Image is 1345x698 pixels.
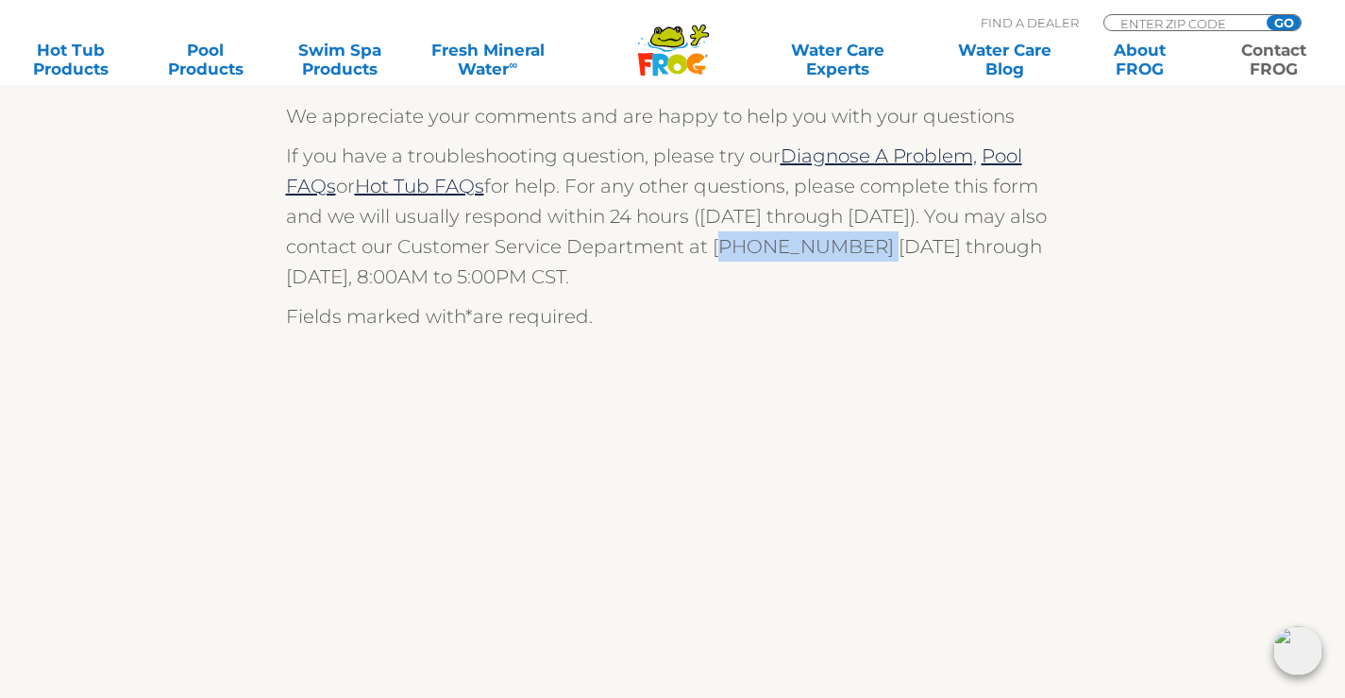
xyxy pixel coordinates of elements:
[952,41,1057,78] a: Water CareBlog
[509,58,517,72] sup: ∞
[1118,15,1246,31] input: Zip Code Form
[422,41,553,78] a: Fresh MineralWater∞
[286,101,1060,131] p: We appreciate your comments and are happy to help you with your questions
[981,14,1079,31] p: Find A Dealer
[753,41,923,78] a: Water CareExperts
[781,145,977,167] a: Diagnose A Problem,
[153,41,258,78] a: PoolProducts
[288,41,393,78] a: Swim SpaProducts
[19,41,124,78] a: Hot TubProducts
[1221,41,1326,78] a: ContactFROG
[286,301,1060,332] p: Fields marked with are required.
[286,141,1060,292] p: If you have a troubleshooting question, please try our or for help. For any other questions, plea...
[1267,15,1301,30] input: GO
[1087,41,1192,78] a: AboutFROG
[355,175,484,197] a: Hot Tub FAQs
[1273,626,1322,675] img: openIcon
